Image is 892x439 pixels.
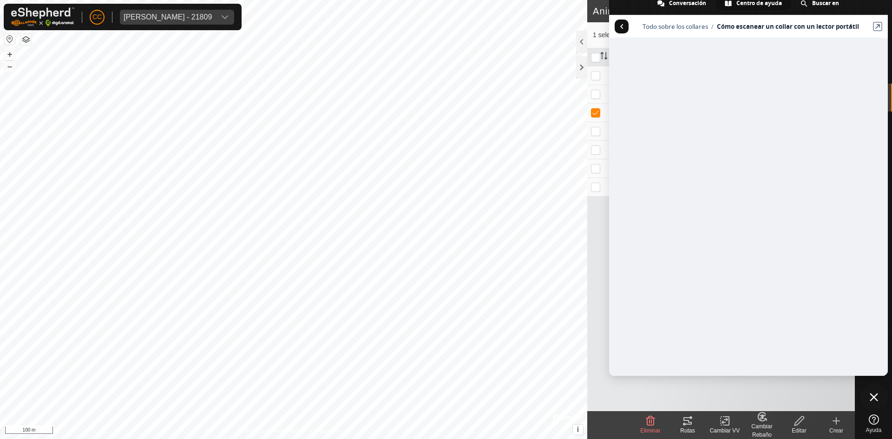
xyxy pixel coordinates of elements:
div: Cambiar VV [706,426,743,435]
p-sorticon: Activar para ordenar [600,53,608,61]
span: 1 seleccionado de 7 [593,30,719,40]
span: Eliminar [640,427,660,434]
span: Victor Ortiz Arroyo - 21809 [120,10,216,25]
div: Cambiar Rebaño [743,422,780,439]
span: Todo sobre los collares [643,22,708,31]
button: i [573,425,583,435]
button: Capas del Mapa [20,34,32,45]
span: Cómo escanear un collar con un lector portátil [717,22,859,31]
div: dropdown trigger [216,10,234,25]
span: CC [92,12,102,22]
button: + [4,49,15,60]
span: / [708,23,717,31]
button: Restablecer Mapa [4,33,15,45]
a: Cerrar el chat [860,383,888,411]
button: – [4,61,15,72]
span: Ayuda [866,427,882,433]
img: Logo Gallagher [11,7,74,26]
a: Contáctenos [310,427,341,435]
h2: Animales [593,6,840,17]
a: Política de Privacidad [246,427,299,435]
div: Crear [818,426,855,435]
a: Ayuda [855,411,892,437]
div: Rutas [669,426,706,435]
span: i [577,426,579,433]
div: [PERSON_NAME] - 21809 [124,13,212,21]
div: Editar [780,426,818,435]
